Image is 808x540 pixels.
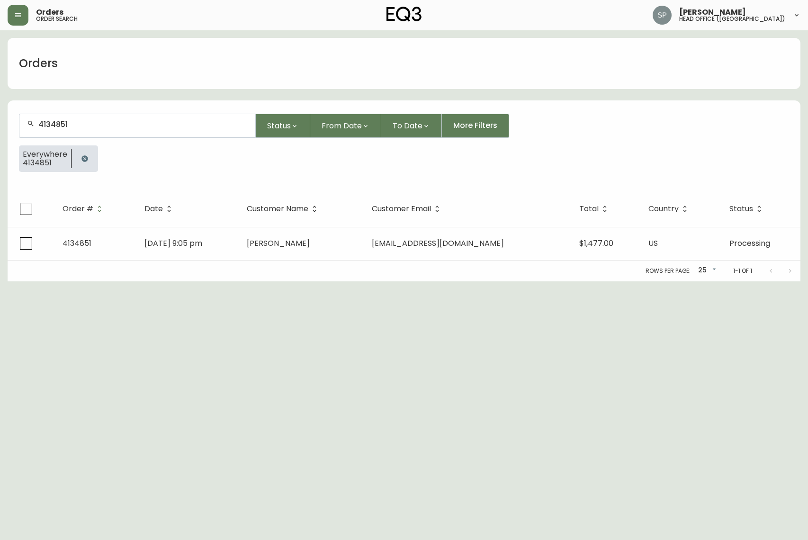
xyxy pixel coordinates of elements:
span: Total [579,206,599,212]
button: Status [256,114,310,138]
span: Customer Name [247,205,321,213]
span: Orders [36,9,63,16]
span: Country [648,206,679,212]
span: [PERSON_NAME] [679,9,746,16]
span: Everywhere [23,150,67,159]
p: 1-1 of 1 [733,267,752,275]
button: From Date [310,114,381,138]
span: Order # [63,206,93,212]
span: 4134851 [23,159,67,167]
span: Status [729,206,753,212]
span: Total [579,205,611,213]
p: Rows per page: [646,267,691,275]
h1: Orders [19,55,58,72]
span: [EMAIL_ADDRESS][DOMAIN_NAME] [372,238,504,249]
span: Status [729,205,765,213]
img: 0cb179e7bf3690758a1aaa5f0aafa0b4 [653,6,672,25]
span: $1,477.00 [579,238,613,249]
img: logo [386,7,422,22]
button: More Filters [442,114,509,138]
span: Date [144,205,175,213]
span: Date [144,206,163,212]
span: Status [267,120,291,132]
button: To Date [381,114,442,138]
span: US [648,238,658,249]
div: 25 [694,263,718,279]
span: [DATE] 9:05 pm [144,238,202,249]
span: [PERSON_NAME] [247,238,310,249]
span: Customer Email [372,206,431,212]
span: Country [648,205,691,213]
span: To Date [393,120,422,132]
span: Processing [729,238,770,249]
input: Search [38,120,248,129]
h5: head office ([GEOGRAPHIC_DATA]) [679,16,785,22]
span: From Date [322,120,362,132]
span: Order # [63,205,106,213]
h5: order search [36,16,78,22]
span: 4134851 [63,238,91,249]
span: More Filters [453,120,497,131]
span: Customer Name [247,206,308,212]
span: Customer Email [372,205,443,213]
